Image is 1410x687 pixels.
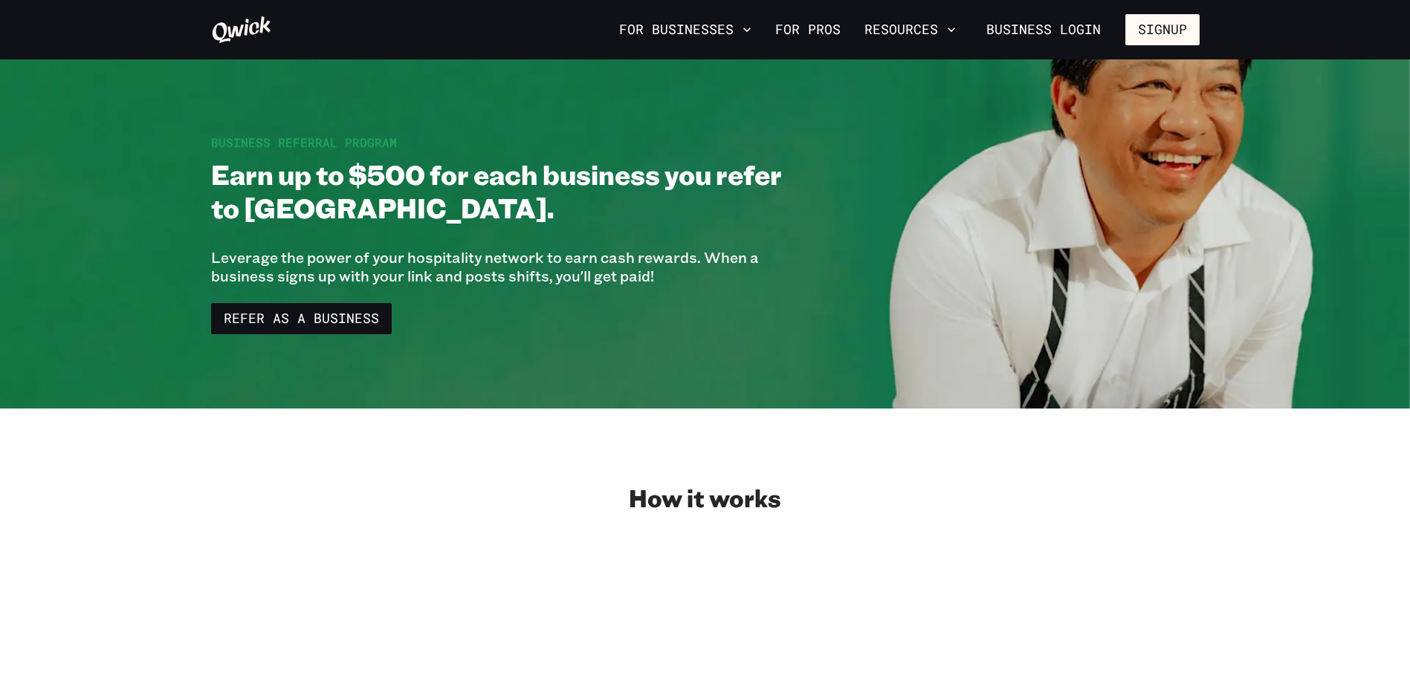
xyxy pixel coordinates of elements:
[211,157,804,224] h1: Earn up to $500 for each business you refer to [GEOGRAPHIC_DATA].
[858,17,962,42] button: Resources
[974,14,1113,45] a: Business Login
[211,248,804,285] p: Leverage the power of your hospitality network to earn cash rewards. When a business signs up wit...
[613,17,757,42] button: For Businesses
[629,483,781,512] h2: How it works
[211,303,392,334] a: Refer as a Business
[769,17,847,42] a: For Pros
[1125,14,1200,45] button: Signup
[211,134,397,150] span: Business Referral Program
